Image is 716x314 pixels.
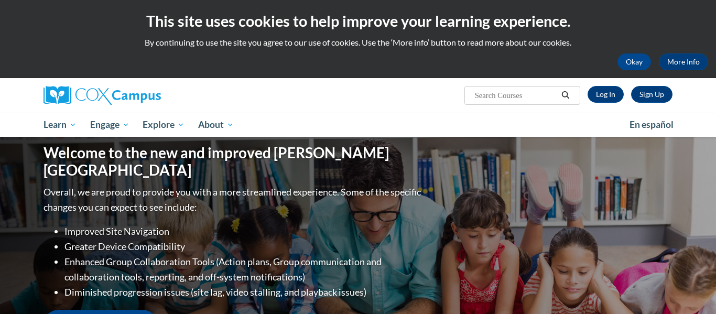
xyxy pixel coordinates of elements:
[474,89,558,102] input: Search Courses
[198,118,234,131] span: About
[8,10,708,31] h2: This site uses cookies to help improve your learning experience.
[44,144,424,179] h1: Welcome to the new and improved [PERSON_NAME][GEOGRAPHIC_DATA]
[630,119,674,130] span: En español
[558,89,573,102] button: Search
[623,114,680,136] a: En español
[44,86,243,105] a: Cox Campus
[64,254,424,285] li: Enhanced Group Collaboration Tools (Action plans, Group communication and collaboration tools, re...
[64,239,424,254] li: Greater Device Compatibility
[37,113,83,137] a: Learn
[8,37,708,48] p: By continuing to use the site you agree to our use of cookies. Use the ‘More info’ button to read...
[136,113,191,137] a: Explore
[64,224,424,239] li: Improved Site Navigation
[44,118,77,131] span: Learn
[588,86,624,103] a: Log In
[143,118,185,131] span: Explore
[659,53,708,70] a: More Info
[44,86,161,105] img: Cox Campus
[44,185,424,215] p: Overall, we are proud to provide you with a more streamlined experience. Some of the specific cha...
[90,118,129,131] span: Engage
[64,285,424,300] li: Diminished progression issues (site lag, video stalling, and playback issues)
[191,113,241,137] a: About
[28,113,688,137] div: Main menu
[617,53,651,70] button: Okay
[631,86,672,103] a: Register
[83,113,136,137] a: Engage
